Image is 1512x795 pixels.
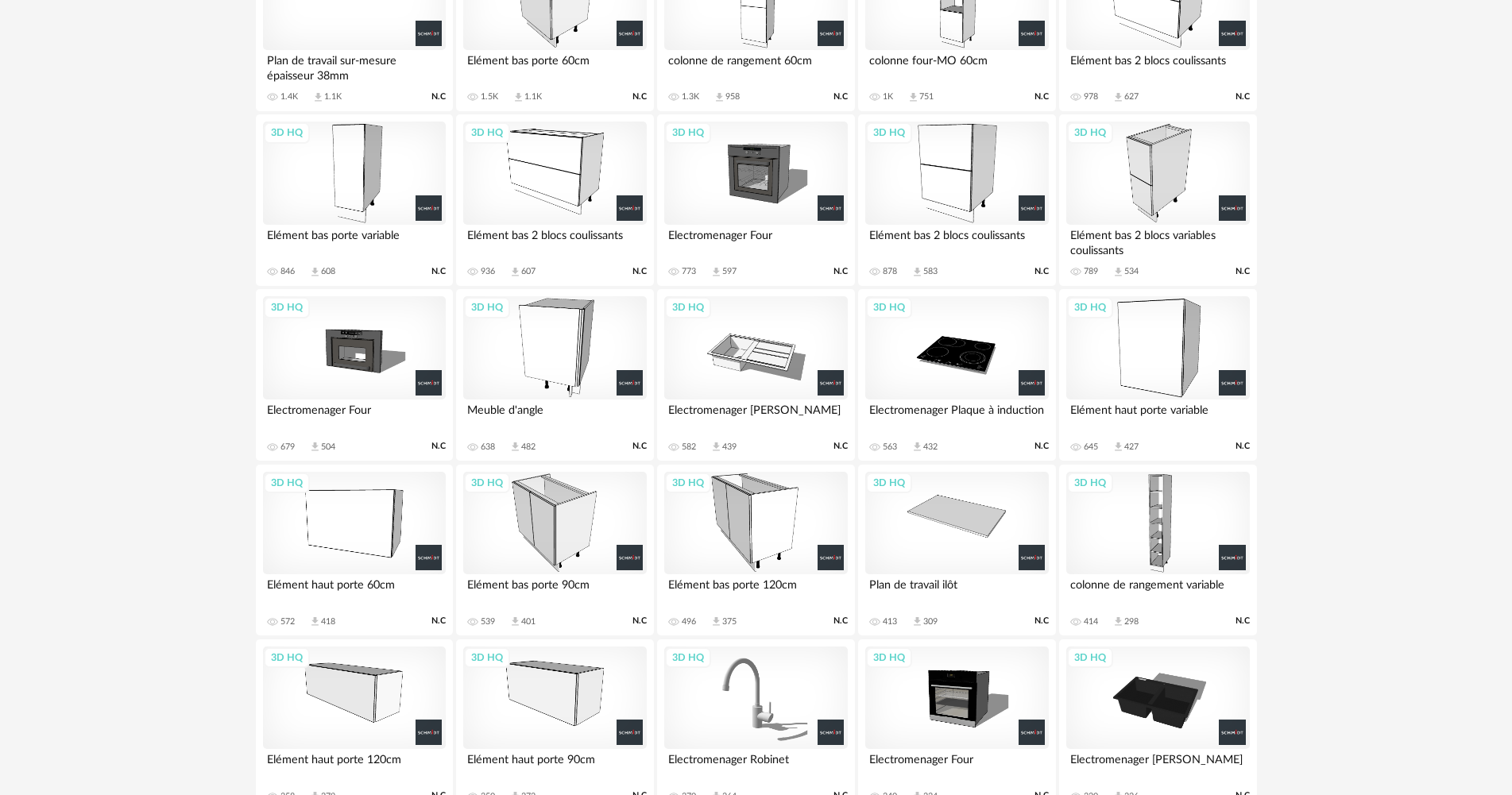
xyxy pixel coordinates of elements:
span: N.C [632,441,647,452]
div: Elément bas 2 blocs coulissants [463,225,646,257]
div: 432 [923,442,938,453]
div: 3D HQ [264,473,310,493]
div: 504 [321,442,335,453]
span: N.C [833,91,848,102]
div: 1.1K [524,91,542,102]
span: Download icon [1112,616,1124,627]
div: 3D HQ [866,647,912,668]
span: Download icon [309,441,321,453]
div: Elément bas 2 blocs coulissants [865,225,1048,257]
a: 3D HQ Elément haut porte 60cm 572 Download icon 418 N.C [256,465,453,636]
div: Elément bas 2 blocs coulissants [1066,50,1249,82]
a: 3D HQ Electromenager Four 679 Download icon 504 N.C [256,289,453,461]
span: N.C [1034,441,1049,452]
div: Elément bas porte 120cm [664,574,847,606]
a: 3D HQ Elément bas porte 90cm 539 Download icon 401 N.C [456,465,653,636]
div: 773 [682,266,696,277]
div: 418 [321,616,335,627]
div: 1.3K [682,91,699,102]
span: N.C [1236,616,1250,627]
span: N.C [1236,91,1250,102]
span: N.C [1034,266,1049,277]
span: Download icon [710,441,722,453]
div: Electromenager Plaque à induction [865,399,1048,431]
div: 936 [481,266,495,277]
a: 3D HQ Elément bas porte 120cm 496 Download icon 375 N.C [657,465,854,636]
div: 638 [481,442,495,453]
div: 3D HQ [264,122,310,143]
a: 3D HQ Elément bas 2 blocs coulissants 936 Download icon 607 N.C [456,114,653,286]
div: 298 [1124,616,1139,627]
div: Elément bas porte variable [263,225,446,257]
div: 978 [1084,91,1098,102]
div: Elément haut porte 90cm [463,749,646,781]
div: 414 [1084,616,1098,627]
span: Download icon [710,266,722,278]
div: 572 [280,616,295,627]
div: 401 [521,616,536,627]
div: Meuble d'angle [463,399,646,431]
div: Elément haut porte 120cm [263,749,446,781]
div: 3D HQ [866,297,912,318]
div: 309 [923,616,938,627]
div: Electromenager [PERSON_NAME] [1066,749,1249,781]
span: N.C [1236,266,1250,277]
div: 482 [521,442,536,453]
span: N.C [1034,616,1049,627]
a: 3D HQ Electromenager Four 773 Download icon 597 N.C [657,114,854,286]
div: 563 [883,442,897,453]
div: Elément haut porte 60cm [263,574,446,606]
div: 439 [722,442,737,453]
a: 3D HQ Meuble d'angle 638 Download icon 482 N.C [456,289,653,461]
a: 3D HQ Plan de travail ilôt 413 Download icon 309 N.C [858,465,1055,636]
div: 607 [521,266,536,277]
a: 3D HQ Elément bas 2 blocs variables coulissants 789 Download icon 534 N.C [1059,114,1256,286]
div: Electromenager Four [865,749,1048,781]
a: 3D HQ Elément haut porte variable 645 Download icon 427 N.C [1059,289,1256,461]
span: Download icon [713,91,725,103]
span: Download icon [509,441,521,453]
div: 413 [883,616,897,627]
div: 627 [1124,91,1139,102]
span: N.C [833,616,848,627]
div: colonne de rangement variable [1066,574,1249,606]
div: 1.1K [324,91,342,102]
div: 3D HQ [1067,122,1113,143]
div: 3D HQ [464,297,510,318]
div: 3D HQ [866,122,912,143]
span: N.C [431,441,446,452]
div: 751 [919,91,934,102]
span: Download icon [710,616,722,627]
span: Download icon [907,91,919,103]
span: Download icon [509,266,521,278]
span: N.C [833,266,848,277]
div: 3D HQ [665,473,711,493]
a: 3D HQ Elément bas 2 blocs coulissants 878 Download icon 583 N.C [858,114,1055,286]
span: Download icon [312,91,324,103]
span: Download icon [309,616,321,627]
span: Download icon [509,616,521,627]
span: Download icon [911,616,923,627]
div: Elément haut porte variable [1066,399,1249,431]
span: N.C [1236,441,1250,452]
div: Plan de travail sur-mesure épaisseur 38mm [263,50,446,82]
div: 3D HQ [264,647,310,668]
div: 539 [481,616,495,627]
a: 3D HQ colonne de rangement variable 414 Download icon 298 N.C [1059,465,1256,636]
span: Download icon [309,266,321,278]
div: 1K [883,91,893,102]
div: 583 [923,266,938,277]
div: 3D HQ [665,297,711,318]
div: Electromenager Four [263,399,446,431]
div: 3D HQ [464,122,510,143]
div: 1.4K [280,91,298,102]
div: 3D HQ [866,473,912,493]
div: 3D HQ [1067,297,1113,318]
div: colonne de rangement 60cm [664,50,847,82]
span: Download icon [911,266,923,278]
a: 3D HQ Electromenager [PERSON_NAME] 582 Download icon 439 N.C [657,289,854,461]
div: 1.5K [481,91,498,102]
div: Elément bas 2 blocs variables coulissants [1066,225,1249,257]
span: N.C [1034,91,1049,102]
span: Download icon [1112,91,1124,103]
